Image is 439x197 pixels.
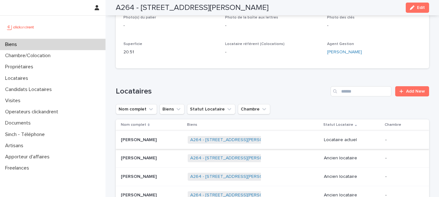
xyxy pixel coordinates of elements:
[123,22,218,29] p: -
[385,155,419,161] p: -
[3,120,36,126] p: Documents
[406,3,429,13] button: Edit
[187,104,235,114] button: Statut Locataire
[116,131,429,149] tr: [PERSON_NAME][PERSON_NAME] A264 - [STREET_ADDRESS][PERSON_NAME] Locataire actuel-
[121,121,146,128] p: Nom complet
[116,149,429,168] tr: [PERSON_NAME][PERSON_NAME] A264 - [STREET_ADDRESS][PERSON_NAME] Ancien locataire-
[324,155,380,161] p: Ancien locataire
[324,137,380,143] p: Locataire actuel
[327,49,362,56] a: [PERSON_NAME]
[3,87,57,93] p: Candidats Locataires
[417,5,425,10] span: Edit
[116,168,429,186] tr: [PERSON_NAME][PERSON_NAME] A264 - [STREET_ADDRESS][PERSON_NAME] Ancien locataire-
[225,49,319,56] p: -
[3,132,50,138] p: Sinch - Téléphone
[190,137,282,143] a: A264 - [STREET_ADDRESS][PERSON_NAME]
[5,21,36,34] img: UCB0brd3T0yccxBKYDjQ
[116,3,269,12] h2: A264 - [STREET_ADDRESS][PERSON_NAME]
[327,22,421,29] p: -
[327,16,355,19] span: Photo des clés
[121,173,158,179] p: [PERSON_NAME]
[3,53,56,59] p: Chambre/Colocation
[3,154,55,160] p: Apporteur d'affaires
[3,109,63,115] p: Operateurs clickandrent
[3,98,26,104] p: Visites
[190,155,282,161] a: A264 - [STREET_ADDRESS][PERSON_NAME]
[385,121,401,128] p: Chambre
[123,16,156,19] span: Photo(s) du palier
[190,174,282,179] a: A264 - [STREET_ADDRESS][PERSON_NAME]
[121,154,158,161] p: [PERSON_NAME]
[116,87,328,96] h1: Locataires
[385,137,419,143] p: -
[3,143,28,149] p: Artisans
[395,86,429,96] a: Add New
[3,42,22,48] p: Biens
[3,75,33,81] p: Locataires
[187,121,197,128] p: Biens
[123,42,142,46] span: Superficie
[116,104,157,114] button: Nom complet
[225,22,319,29] p: -
[324,174,380,179] p: Ancien locataire
[160,104,184,114] button: Biens
[225,42,285,46] span: Locataire référent (Colocations)
[323,121,353,128] p: Statut Locataire
[385,174,419,179] p: -
[123,49,218,56] p: 20.51
[3,165,34,171] p: Freelances
[331,86,391,96] input: Search
[238,104,270,114] button: Chambre
[406,89,425,94] span: Add New
[3,64,38,70] p: Propriétaires
[121,136,158,143] p: [PERSON_NAME]
[225,16,278,19] span: Photo de la boîte aux lettres
[327,42,354,46] span: Agent Gestion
